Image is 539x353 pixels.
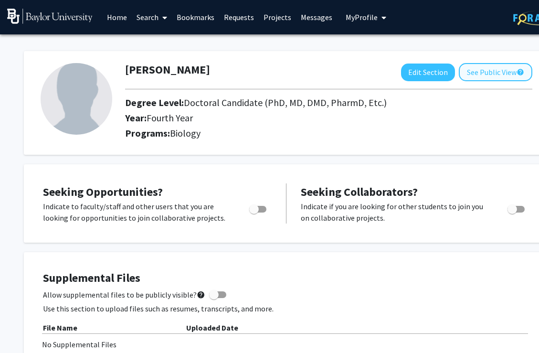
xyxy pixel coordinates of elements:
[43,271,530,285] h4: Supplemental Files
[296,0,337,34] a: Messages
[219,0,259,34] a: Requests
[459,63,532,81] button: See Public View
[301,201,489,224] p: Indicate if you are looking for other students to join you on collaborative projects.
[43,323,77,332] b: File Name
[186,323,238,332] b: Uploaded Date
[504,201,530,215] div: Toggle
[346,12,378,22] span: My Profile
[132,0,172,34] a: Search
[41,63,112,135] img: Profile Picture
[197,289,205,300] mat-icon: help
[125,112,469,124] h2: Year:
[517,66,524,78] mat-icon: help
[125,128,532,139] h2: Programs:
[259,0,296,34] a: Projects
[7,9,93,24] img: Baylor University Logo
[43,184,163,199] span: Seeking Opportunities?
[43,303,530,314] p: Use this section to upload files such as resumes, transcripts, and more.
[102,0,132,34] a: Home
[7,310,41,346] iframe: Chat
[43,289,205,300] span: Allow supplemental files to be publicly visible?
[245,201,272,215] div: Toggle
[42,339,531,350] div: No Supplemental Files
[170,127,201,139] span: Biology
[172,0,219,34] a: Bookmarks
[125,97,469,108] h2: Degree Level:
[184,96,387,108] span: Doctoral Candidate (PhD, MD, DMD, PharmD, Etc.)
[43,201,231,224] p: Indicate to faculty/staff and other users that you are looking for opportunities to join collabor...
[147,112,193,124] span: Fourth Year
[401,64,455,81] button: Edit Section
[125,63,210,77] h1: [PERSON_NAME]
[301,184,418,199] span: Seeking Collaborators?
